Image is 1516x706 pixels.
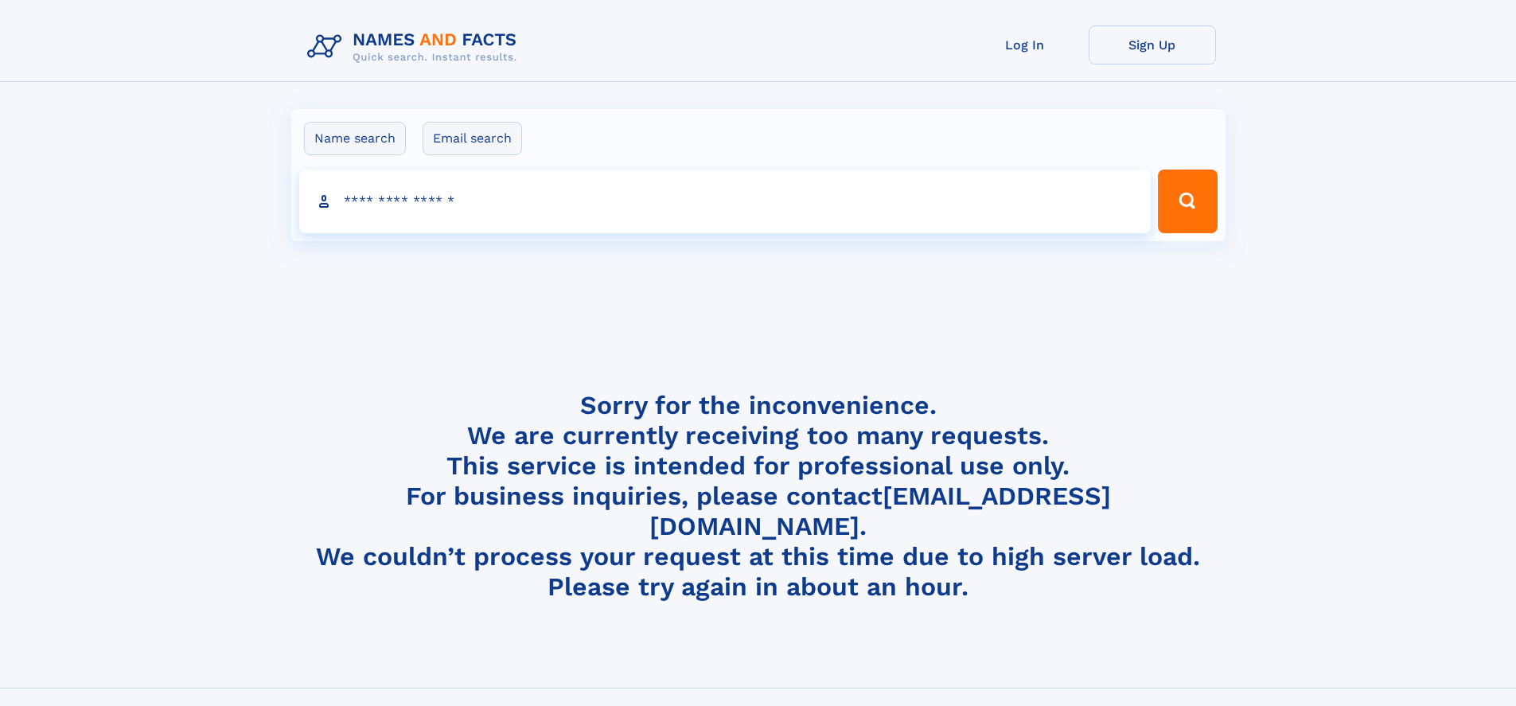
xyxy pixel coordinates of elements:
[423,122,522,155] label: Email search
[301,390,1216,603] h4: Sorry for the inconvenience. We are currently receiving too many requests. This service is intend...
[299,170,1152,233] input: search input
[1089,25,1216,64] a: Sign Up
[304,122,406,155] label: Name search
[1158,170,1217,233] button: Search Button
[961,25,1089,64] a: Log In
[649,481,1111,541] a: [EMAIL_ADDRESS][DOMAIN_NAME]
[301,25,530,68] img: Logo Names and Facts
